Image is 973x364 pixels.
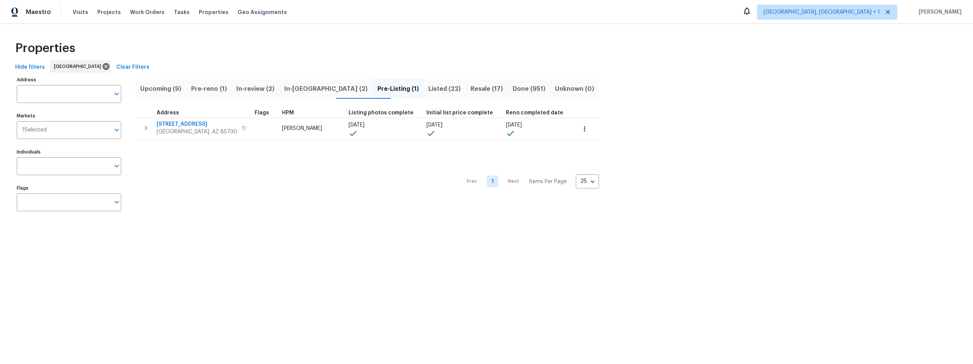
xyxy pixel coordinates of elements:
a: Goto page 1 [487,176,498,187]
span: [GEOGRAPHIC_DATA], [GEOGRAPHIC_DATA] + 1 [764,8,880,16]
span: Done (951) [512,84,546,94]
span: Properties [199,8,228,16]
div: 25 [576,171,599,191]
button: Open [111,125,122,135]
span: Clear Filters [116,63,149,72]
label: Flags [17,186,121,190]
label: Markets [17,114,121,118]
span: [PERSON_NAME] [282,126,322,131]
nav: Pagination Navigation [460,144,599,219]
span: [PERSON_NAME] [916,8,962,16]
button: Clear Filters [113,60,152,74]
button: Open [111,161,122,171]
span: Pre-reno (1) [191,84,227,94]
span: Maestro [26,8,51,16]
span: Resale (17) [470,84,503,94]
label: Address [17,78,121,82]
button: Hide filters [12,60,48,74]
span: In-review (2) [236,84,275,94]
span: Reno completed date [506,110,563,116]
span: Pre-Listing (1) [377,84,419,94]
span: Initial list price complete [426,110,493,116]
span: [GEOGRAPHIC_DATA] [54,63,104,70]
span: Unknown (0) [555,84,594,94]
span: Upcoming (9) [140,84,182,94]
span: Visits [73,8,88,16]
p: Items Per Page [529,178,567,185]
label: Individuals [17,150,121,154]
span: [GEOGRAPHIC_DATA], AZ 85730 [157,128,237,136]
span: Projects [97,8,121,16]
button: Open [111,197,122,207]
span: Listed (22) [428,84,461,94]
span: Geo Assignments [238,8,287,16]
span: HPM [282,110,294,116]
span: Hide filters [15,63,45,72]
span: Flags [255,110,269,116]
span: 1 Selected [22,127,47,133]
span: Work Orders [130,8,165,16]
span: Listing photos complete [349,110,414,116]
span: [DATE] [426,122,442,128]
div: [GEOGRAPHIC_DATA] [50,60,111,73]
span: [STREET_ADDRESS] [157,120,237,128]
span: Properties [15,44,75,52]
span: [DATE] [506,122,522,128]
span: Address [157,110,179,116]
button: Open [111,89,122,99]
span: [DATE] [349,122,364,128]
span: In-[GEOGRAPHIC_DATA] (2) [284,84,368,94]
span: Tasks [174,9,190,15]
